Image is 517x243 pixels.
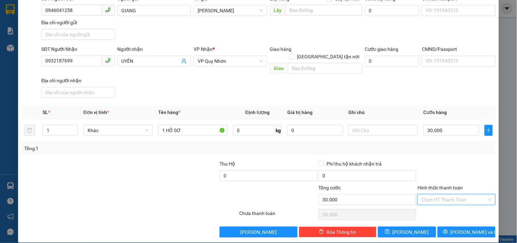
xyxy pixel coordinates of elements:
[44,19,99,32] strong: 0901 900 568
[24,125,35,136] button: delete
[105,7,111,13] span: phone
[4,43,34,52] span: VP GỬI:
[349,125,418,136] input: Ghi Chú
[44,33,77,40] strong: 0901 933 179
[198,5,263,16] span: Phan Đình Phùng
[88,125,149,135] span: Khác
[4,33,38,40] strong: 0901 936 968
[275,125,282,136] span: kg
[219,161,235,167] span: Thu Hộ
[485,125,493,136] button: plus
[365,46,399,52] label: Cước giao hàng
[41,19,115,26] div: Địa chỉ người gửi
[41,77,115,84] div: Địa chỉ người nhận
[417,185,463,190] label: Hình thức thanh toán
[240,228,277,236] span: [PERSON_NAME]
[365,56,420,67] input: Cước giao hàng
[299,227,377,238] button: deleteXóa Thông tin
[287,125,343,136] input: 0
[270,5,286,16] span: Lấy
[423,110,447,115] span: Cước hàng
[245,110,270,115] span: Định lượng
[346,106,421,119] th: Ghi chú
[4,19,25,26] strong: Sài Gòn:
[270,46,292,52] span: Giao hàng
[365,5,420,16] input: Cước lấy hàng
[422,45,495,53] div: CMND/Passport
[438,227,496,238] button: printer[PERSON_NAME] và In
[19,6,85,16] span: ĐỨC ĐẠT GIA LAI
[485,128,492,133] span: plus
[83,110,109,115] span: Đơn vị tính
[158,110,180,115] span: Tên hàng
[319,229,324,235] span: delete
[4,19,37,32] strong: 0931 600 979
[451,228,498,236] span: [PERSON_NAME] và In
[41,87,115,98] input: Địa chỉ của người nhận
[41,45,115,53] div: SĐT Người Nhận
[24,145,200,152] div: Tổng: 1
[288,63,362,74] input: Dọc đường
[198,56,263,66] span: VP Quy Nhơn
[194,46,213,52] span: VP Nhận
[270,63,288,74] span: Giao
[43,110,48,115] span: SL
[385,229,390,235] span: save
[239,210,318,221] div: Chưa thanh toán
[443,229,448,235] span: printer
[158,125,227,136] input: VD: Bàn, Ghế
[181,58,187,64] span: user-add
[41,29,115,40] input: Địa chỉ của người gửi
[319,185,341,190] span: Tổng cước
[287,110,313,115] span: Giá trị hàng
[44,19,87,26] strong: [PERSON_NAME]:
[294,53,362,60] span: [GEOGRAPHIC_DATA] tận nơi
[118,45,191,53] div: Người nhận
[326,228,356,236] span: Xóa Thông tin
[286,5,362,16] input: Dọc đường
[324,160,385,168] span: Phí thu hộ khách nhận trả
[393,228,429,236] span: [PERSON_NAME]
[105,58,111,63] span: phone
[219,227,297,238] button: [PERSON_NAME]
[378,227,436,238] button: save[PERSON_NAME]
